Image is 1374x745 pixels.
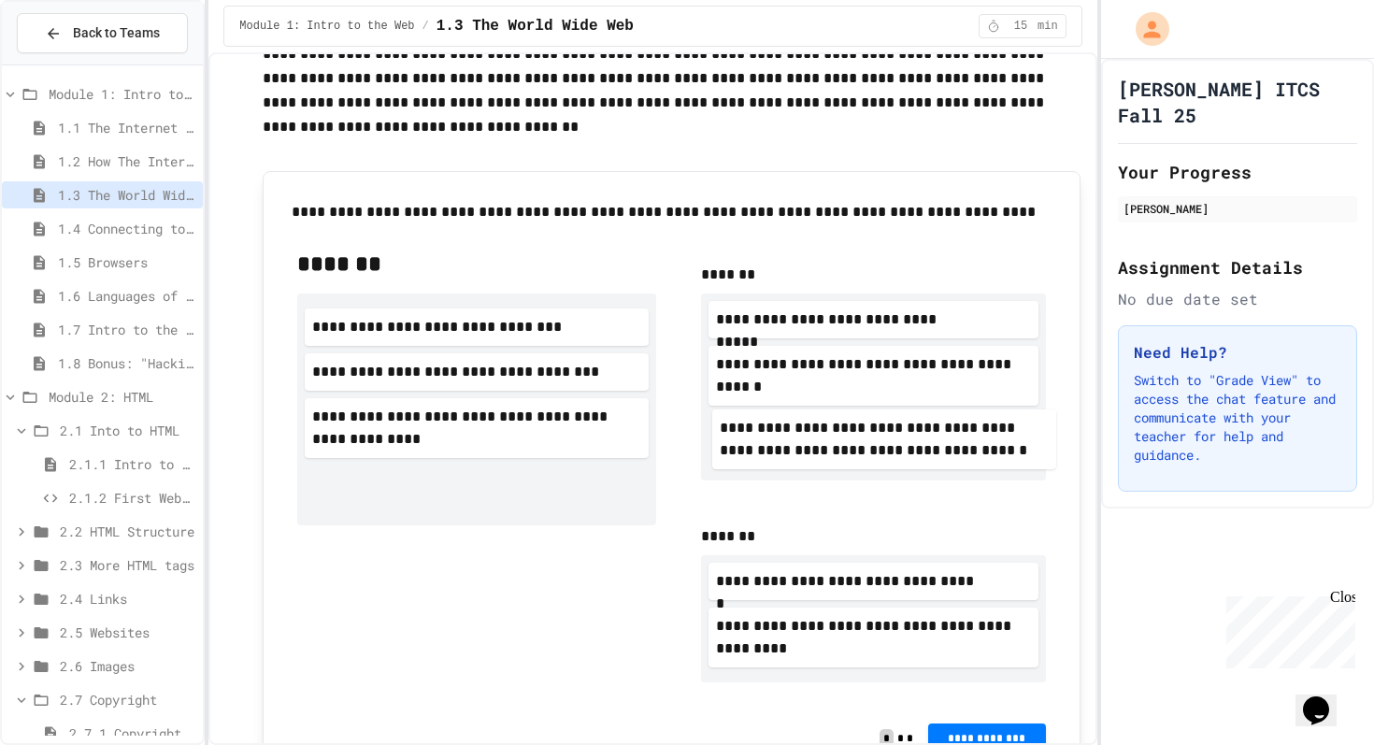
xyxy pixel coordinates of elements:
h1: [PERSON_NAME] ITCS Fall 25 [1118,76,1357,128]
div: Chat with us now!Close [7,7,129,119]
h3: Need Help? [1134,341,1341,364]
span: 2.1.1 Intro to HTML [69,454,195,474]
iframe: chat widget [1219,589,1355,668]
span: 2.6 Images [60,656,195,676]
iframe: chat widget [1295,670,1355,726]
h2: Assignment Details [1118,254,1357,280]
p: Switch to "Grade View" to access the chat feature and communicate with your teacher for help and ... [1134,371,1341,465]
span: Back to Teams [73,23,160,43]
span: 2.2 HTML Structure [60,522,195,541]
span: 2.5 Websites [60,623,195,642]
span: 2.7 Copyright [60,690,195,709]
span: 2.3 More HTML tags [60,555,195,575]
span: 2.1 Into to HTML [60,421,195,440]
h2: Your Progress [1118,159,1357,185]
span: 1.6 Languages of the Web [58,286,195,306]
span: min [1038,19,1058,34]
span: 1.2 How The Internet Works [58,151,195,171]
span: Module 2: HTML [49,387,195,407]
span: 1.8 Bonus: "Hacking" The Web [58,353,195,373]
span: Module 1: Intro to the Web [239,19,414,34]
span: / [422,19,429,34]
span: 2.7.1 Copyright [69,724,195,743]
span: 1.4 Connecting to a Website [58,219,195,238]
div: My Account [1116,7,1174,50]
span: 1.1 The Internet and its Impact on Society [58,118,195,137]
span: 15 [1006,19,1036,34]
span: 1.3 The World Wide Web [58,185,195,205]
div: No due date set [1118,288,1357,310]
button: Back to Teams [17,13,188,53]
span: 1.3 The World Wide Web [437,15,634,37]
span: 2.4 Links [60,589,195,609]
div: [PERSON_NAME] [1124,200,1352,217]
span: 2.1.2 First Webpage [69,488,195,508]
span: Module 1: Intro to the Web [49,84,195,104]
span: 1.5 Browsers [58,252,195,272]
span: 1.7 Intro to the Web Review [58,320,195,339]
